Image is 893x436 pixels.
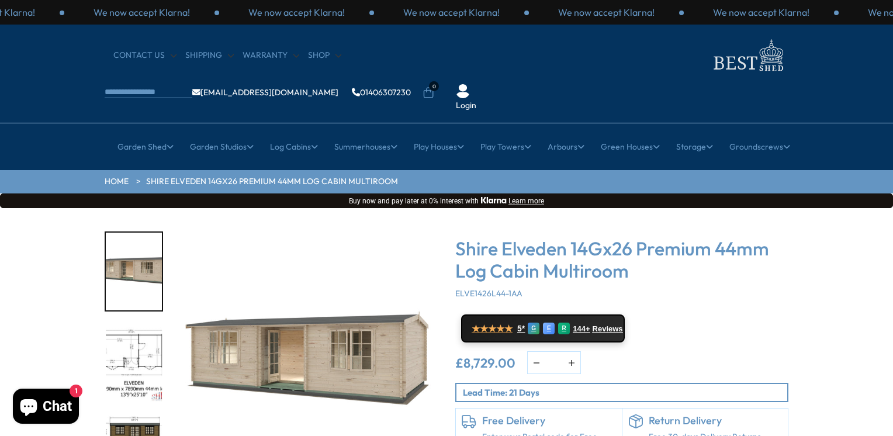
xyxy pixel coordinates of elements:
[707,36,788,74] img: logo
[106,324,162,402] img: Elveden4190x789014x2644mmMFTPLAN_40677167-342d-438a-b30c-ffbc9aefab87_200x200.jpg
[105,323,163,403] div: 2 / 10
[105,231,163,312] div: 1 / 10
[243,50,299,61] a: Warranty
[113,50,176,61] a: CONTACT US
[558,6,655,19] p: We now accept Klarna!
[414,132,464,161] a: Play Houses
[649,414,783,427] h6: Return Delivery
[190,132,254,161] a: Garden Studios
[146,176,398,188] a: Shire Elveden 14Gx26 Premium 44mm Log Cabin Multiroom
[528,323,539,334] div: G
[192,88,338,96] a: [EMAIL_ADDRESS][DOMAIN_NAME]
[455,288,522,299] span: ELVE1426L44-1AA
[64,6,219,19] div: 3 / 3
[270,132,318,161] a: Log Cabins
[308,50,341,61] a: Shop
[480,132,531,161] a: Play Towers
[543,323,555,334] div: E
[456,100,476,112] a: Login
[403,6,500,19] p: We now accept Klarna!
[461,314,625,342] a: ★★★★★ 5* G E R 144+ Reviews
[729,132,790,161] a: Groundscrews
[106,233,162,310] img: Elveden_4190x7890_white_open_0100_53fdd14a-01da-474c-ae94-e4b3860414c8_200x200.jpg
[352,88,411,96] a: 01406307230
[248,6,345,19] p: We now accept Klarna!
[548,132,584,161] a: Arbours
[117,132,174,161] a: Garden Shed
[573,324,590,334] span: 144+
[472,323,513,334] span: ★★★★★
[219,6,374,19] div: 1 / 3
[334,132,397,161] a: Summerhouses
[482,414,616,427] h6: Free Delivery
[713,6,809,19] p: We now accept Klarna!
[676,132,713,161] a: Storage
[455,237,788,282] h3: Shire Elveden 14Gx26 Premium 44mm Log Cabin Multiroom
[463,386,787,399] p: Lead Time: 21 Days
[455,357,515,369] ins: £8,729.00
[429,81,439,91] span: 0
[94,6,190,19] p: We now accept Klarna!
[593,324,623,334] span: Reviews
[684,6,839,19] div: 1 / 3
[529,6,684,19] div: 3 / 3
[456,84,470,98] img: User Icon
[9,389,82,427] inbox-online-store-chat: Shopify online store chat
[374,6,529,19] div: 2 / 3
[105,176,129,188] a: HOME
[601,132,660,161] a: Green Houses
[185,50,234,61] a: Shipping
[423,87,434,99] a: 0
[558,323,570,334] div: R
